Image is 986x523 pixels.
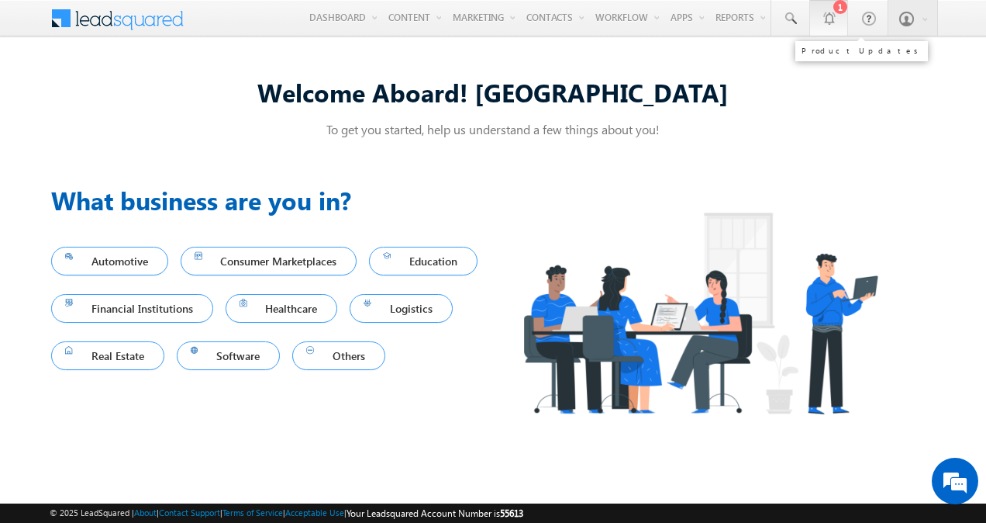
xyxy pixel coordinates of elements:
[240,298,324,319] span: Healthcare
[222,507,283,518] a: Terms of Service
[50,506,523,521] span: © 2025 LeadSquared | | | | |
[191,345,267,366] span: Software
[195,251,343,272] span: Consumer Marketplaces
[20,144,283,396] textarea: Type your message and hit 'Enter'
[364,298,439,319] span: Logistics
[285,507,344,518] a: Acceptable Use
[65,298,199,319] span: Financial Institutions
[26,81,65,102] img: d_60004797649_company_0_60004797649
[802,46,922,55] div: Product Updates
[254,8,291,45] div: Minimize live chat window
[65,345,150,366] span: Real Estate
[159,507,220,518] a: Contact Support
[81,81,260,102] div: Chat with us now
[306,345,371,366] span: Others
[346,507,523,519] span: Your Leadsquared Account Number is
[65,251,154,272] span: Automotive
[500,507,523,519] span: 55613
[383,251,464,272] span: Education
[211,408,281,429] em: Start Chat
[493,182,907,445] img: Industry.png
[134,507,157,518] a: About
[51,75,935,109] div: Welcome Aboard! [GEOGRAPHIC_DATA]
[51,121,935,137] p: To get you started, help us understand a few things about you!
[51,182,493,219] h3: What business are you in?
